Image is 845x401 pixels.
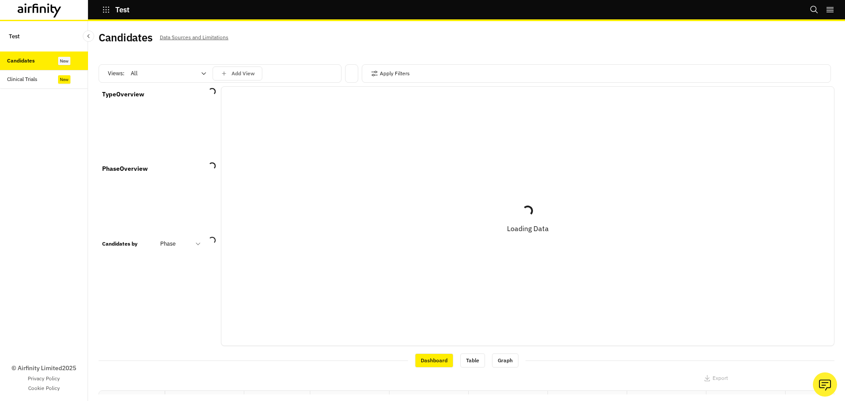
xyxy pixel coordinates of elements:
[713,375,728,381] p: Export
[102,240,137,248] p: Candidates by
[231,70,255,77] p: Add View
[102,2,129,17] button: Test
[213,66,262,81] button: save changes
[371,66,410,81] button: Apply Filters
[7,75,37,83] div: Clinical Trials
[492,353,518,368] div: Graph
[58,57,70,65] div: New
[810,2,819,17] button: Search
[7,57,35,65] div: Candidates
[460,353,485,368] div: Table
[9,28,20,44] p: Test
[160,33,228,42] p: Data Sources and Limitations
[83,30,94,42] button: Close Sidebar
[28,384,60,392] a: Cookie Policy
[813,372,837,397] button: Ask our analysts
[99,31,153,44] h2: Candidates
[415,353,453,368] div: Dashboard
[102,90,144,99] p: Type Overview
[102,164,148,173] p: Phase Overview
[28,375,60,383] a: Privacy Policy
[704,371,728,385] button: Export
[115,6,129,14] p: Test
[58,75,70,84] div: New
[11,364,76,373] p: © Airfinity Limited 2025
[108,66,262,81] div: Views:
[507,223,549,234] p: Loading Data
